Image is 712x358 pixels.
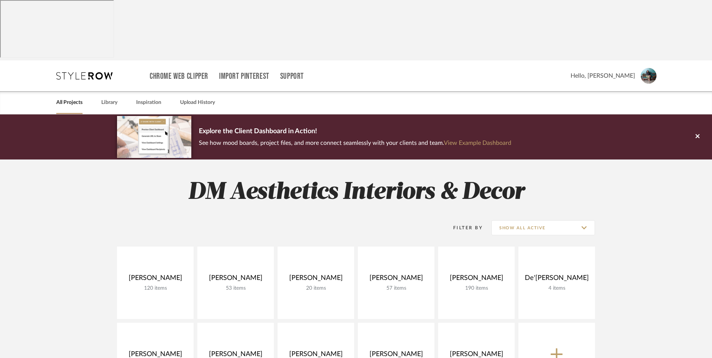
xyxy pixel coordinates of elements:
span: Hello, [PERSON_NAME] [571,71,635,80]
div: 20 items [284,285,348,292]
a: All Projects [56,98,83,108]
a: Chrome Web Clipper [150,73,208,80]
div: 4 items [524,285,589,292]
p: See how mood boards, project files, and more connect seamlessly with your clients and team. [199,138,511,148]
img: avatar [641,68,656,84]
div: 57 items [364,285,428,292]
a: View Example Dashboard [444,140,511,146]
a: Upload History [180,98,215,108]
div: 120 items [123,285,188,292]
div: 53 items [203,285,268,292]
a: Support [280,73,304,80]
div: [PERSON_NAME] [444,274,509,285]
a: Inspiration [136,98,161,108]
div: [PERSON_NAME] [123,274,188,285]
a: Library [101,98,117,108]
img: d5d033c5-7b12-40c2-a960-1ecee1989c38.png [117,116,191,158]
div: [PERSON_NAME] [364,274,428,285]
div: Filter By [443,224,483,232]
div: [PERSON_NAME] [284,274,348,285]
p: Explore the Client Dashboard in Action! [199,126,511,138]
a: Import Pinterest [219,73,269,80]
div: [PERSON_NAME] [203,274,268,285]
h2: DM Aesthetics Interiors & Decor [86,178,626,206]
div: De'[PERSON_NAME] [524,274,589,285]
div: 190 items [444,285,509,292]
